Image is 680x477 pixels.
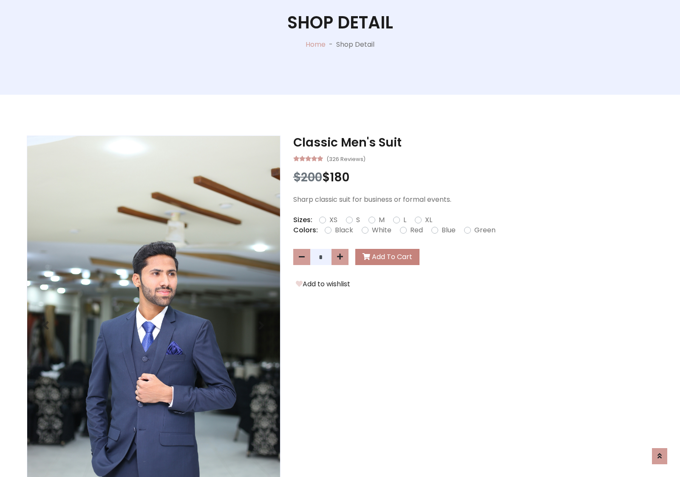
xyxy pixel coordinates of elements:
label: S [356,215,360,225]
h3: $ [293,170,653,185]
label: Black [335,225,353,235]
h3: Classic Men's Suit [293,135,653,150]
p: - [326,40,336,50]
label: White [372,225,391,235]
p: Sharp classic suit for business or formal events. [293,195,653,205]
label: Red [410,225,423,235]
h1: Shop Detail [287,12,393,33]
label: M [379,215,385,225]
button: Add to wishlist [293,279,353,290]
a: Home [306,40,326,49]
label: L [403,215,406,225]
button: Add To Cart [355,249,419,265]
label: XL [425,215,432,225]
label: XS [329,215,337,225]
p: Colors: [293,225,318,235]
p: Shop Detail [336,40,374,50]
label: Blue [442,225,456,235]
small: (326 Reviews) [326,153,365,164]
p: Sizes: [293,215,312,225]
span: $200 [293,169,322,186]
label: Green [474,225,496,235]
span: 180 [330,169,349,186]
